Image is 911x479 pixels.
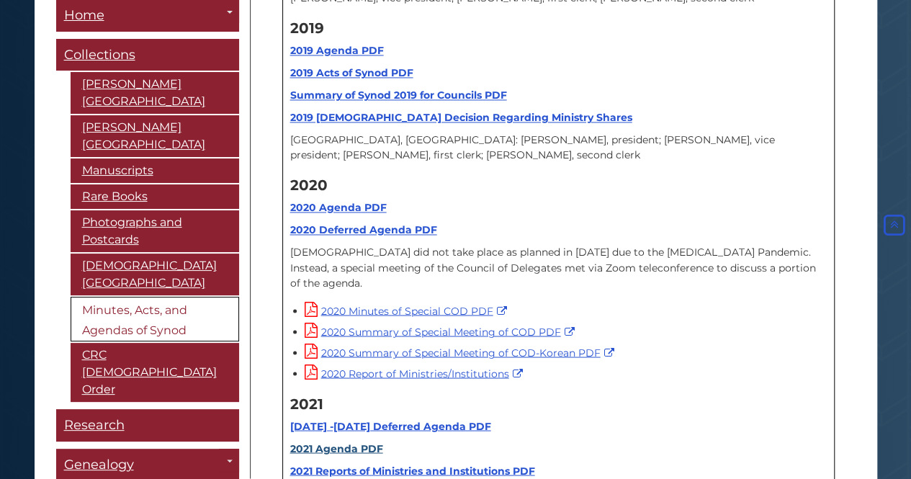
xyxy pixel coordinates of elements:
[290,176,328,194] strong: 2020
[64,418,125,434] span: Research
[290,19,324,37] strong: 2019
[290,419,491,432] a: [DATE] -[DATE] Deferred Agenda PDF
[64,8,104,24] span: Home
[56,40,239,72] a: Collections
[64,457,134,473] span: Genealogy
[290,44,384,57] a: 2019 Agenda PDF
[290,245,827,290] p: [DEMOGRAPHIC_DATA] did not take place as planned in [DATE] due to the [MEDICAL_DATA] Pandemic. In...
[290,89,507,102] a: Summary of Synod 2019 for Councils PDF
[305,325,578,338] a: 2020 Summary of Special Meeting of COD PDF
[305,367,526,380] a: 2020 Report of Ministries/Institutions
[305,304,511,317] a: 2020 Minutes of Special COD PDF
[71,185,239,210] a: Rare Books
[290,464,535,477] a: 2021 Reports of Ministries and Institutions PDF
[290,442,383,455] a: 2021 Agenda PDF
[290,395,323,412] strong: 2021
[290,223,437,236] a: 2020 Deferred Agenda PDF
[71,159,239,184] a: Manuscripts
[71,116,239,158] a: [PERSON_NAME][GEOGRAPHIC_DATA]
[56,410,239,442] a: Research
[305,346,618,359] a: 2020 Summary of Special Meeting of COD-Korean PDF
[290,201,387,214] a: 2020 Agenda PDF
[71,254,239,296] a: [DEMOGRAPHIC_DATA][GEOGRAPHIC_DATA]
[290,66,413,79] a: 2019 Acts of Synod PDF
[881,219,907,232] a: Back to Top
[290,133,827,163] p: [GEOGRAPHIC_DATA], [GEOGRAPHIC_DATA]: [PERSON_NAME], president; [PERSON_NAME], vice president; [P...
[71,211,239,253] a: Photographs and Postcards
[71,73,239,115] a: [PERSON_NAME][GEOGRAPHIC_DATA]
[71,297,239,342] a: Minutes, Acts, and Agendas of Synod
[64,48,135,63] span: Collections
[290,111,632,124] a: 2019 [DEMOGRAPHIC_DATA] Decision Regarding Ministry Shares
[71,344,239,403] a: CRC [DEMOGRAPHIC_DATA] Order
